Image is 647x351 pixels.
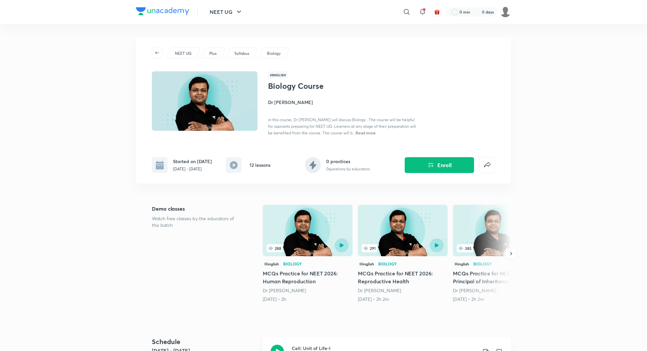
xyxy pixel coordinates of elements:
[453,287,496,294] a: Dr [PERSON_NAME]
[209,51,217,56] p: Plus
[457,244,473,252] span: 385
[358,205,448,302] a: 291HinglishBiologyMCQs Practice for NEET 2026: Reproductive HealthDr [PERSON_NAME][DATE] • 2h 2m
[453,287,543,294] div: Dr S K Singh
[174,51,193,56] a: NEET UG
[151,71,258,131] img: Thumbnail
[175,51,191,56] p: NEET UG
[356,130,376,135] span: Read more
[479,157,495,173] button: false
[268,117,416,135] span: in this course, Dr [PERSON_NAME] will discuss Biology . The course will be helpful for aspirants ...
[453,260,471,267] div: Hinglish
[378,262,397,266] div: Biology
[152,205,242,213] h5: Demo classes
[453,205,543,302] a: MCQs Practice for NEET 2026: Principal of Inheritance and Variatu
[358,296,448,302] div: 4th Jul • 2h 2m
[267,51,281,56] p: Biology
[263,296,353,302] div: 4th Jul • 2h
[358,260,376,267] div: Hinglish
[173,166,212,172] p: [DATE] - [DATE]
[405,157,474,173] button: Enroll
[173,158,212,165] h6: Started on [DATE]
[263,260,281,267] div: Hinglish
[263,205,353,302] a: 288HinglishBiologyMCQs Practice for NEET 2026: Human ReproductionDr [PERSON_NAME][DATE] • 2h
[268,71,288,79] span: Hinglish
[152,337,257,347] h4: Schedule
[263,269,353,285] h5: MCQs Practice for NEET 2026: Human Reproduction
[283,262,302,266] div: Biology
[326,166,370,172] p: 0 questions by educators
[268,81,376,91] h1: Biology Course
[474,9,481,15] img: streak
[234,51,249,56] p: Syllabus
[500,6,511,18] img: Siddharth Mitra
[453,296,543,302] div: 5th Jul • 2h 2m
[208,51,218,56] a: Plus
[326,158,370,165] h6: 0 practices
[453,205,543,302] a: 385HinglishBiologyMCQs Practice for NEET 2026: Principal of Inheritance and VariatuDr [PERSON_NAM...
[266,51,282,56] a: Biology
[136,7,189,15] img: Company Logo
[263,287,353,294] div: Dr S K Singh
[432,7,442,17] button: avatar
[362,244,377,252] span: 291
[453,269,543,285] h5: MCQs Practice for NEET 2026: Principal of Inheritance and Variatu
[358,287,448,294] div: Dr S K Singh
[434,9,440,15] img: avatar
[136,7,189,17] a: Company Logo
[206,5,247,18] button: NEET UG
[358,269,448,285] h5: MCQs Practice for NEET 2026: Reproductive Health
[250,161,270,168] h6: 12 lessons
[263,287,306,294] a: Dr [PERSON_NAME]
[358,287,401,294] a: Dr [PERSON_NAME]
[268,99,416,106] h4: Dr [PERSON_NAME]
[263,205,353,302] a: MCQs Practice for NEET 2026: Human Reproduction
[233,51,251,56] a: Syllabus
[267,244,283,252] span: 288
[358,205,448,302] a: MCQs Practice for NEET 2026: Reproductive Health
[152,215,242,228] p: Watch free classes by the educators of this batch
